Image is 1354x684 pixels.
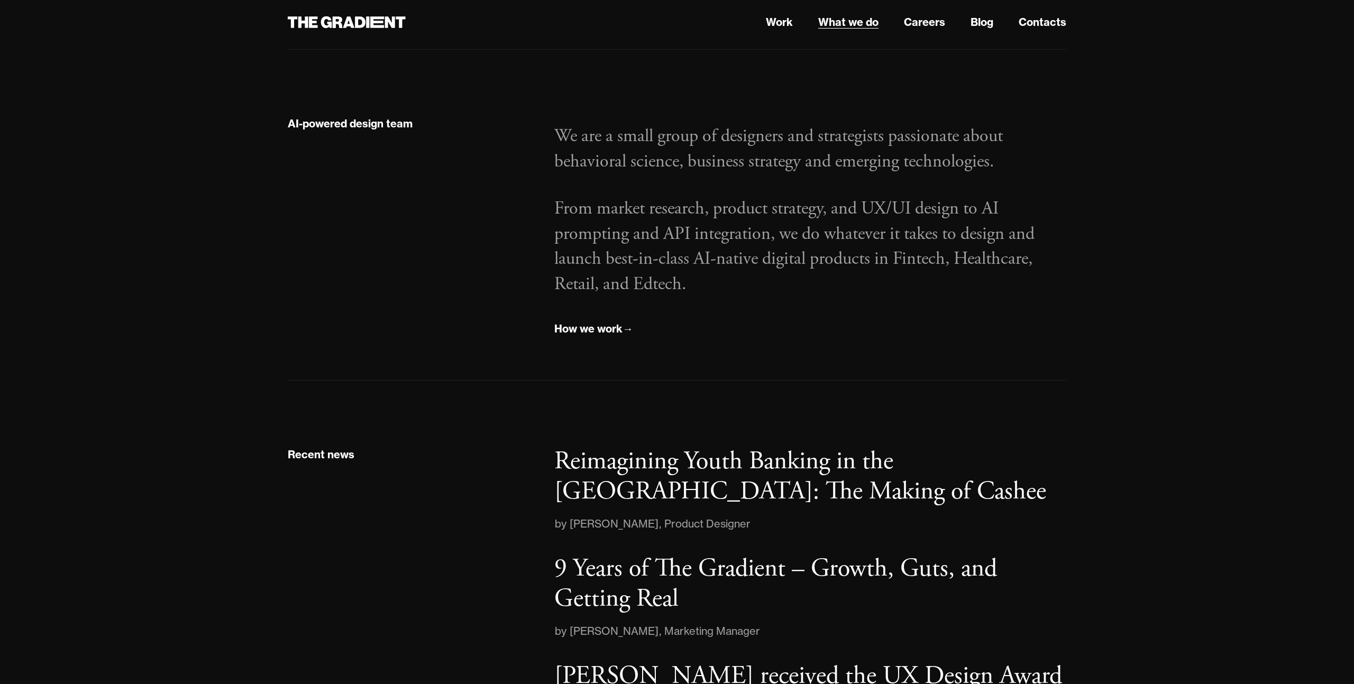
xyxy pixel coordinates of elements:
[766,14,793,30] a: Work
[288,448,354,461] div: Recent news
[1019,14,1066,30] a: Contacts
[554,124,1066,174] p: We are a small group of designers and strategists passionate about behavioral science, business s...
[554,445,1046,508] p: Reimagining Youth Banking in the [GEOGRAPHIC_DATA]: The Making of Cashee
[664,623,760,640] div: Marketing Manager
[658,515,664,532] div: ,
[554,196,1066,297] p: From market research, product strategy, and UX/UI design to AI prompting and API integration, we ...
[554,446,1066,507] a: Reimagining Youth Banking in the [GEOGRAPHIC_DATA]: The Making of Cashee
[554,553,1066,614] a: 9 Years of The Gradient – Growth, Guts, and Getting Real
[664,515,751,532] div: Product Designer
[971,14,993,30] a: Blog
[658,623,664,640] div: ,
[288,117,413,131] div: AI-powered design team
[554,515,570,532] div: by
[554,552,997,615] p: 9 Years of The Gradient – Growth, Guts, and Getting Real
[554,320,633,338] a: How we work→
[570,623,658,640] div: [PERSON_NAME]
[570,515,658,532] div: [PERSON_NAME]
[554,623,570,640] div: by
[904,14,945,30] a: Careers
[623,322,633,336] div: →
[818,14,879,30] a: What we do
[554,322,623,336] div: How we work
